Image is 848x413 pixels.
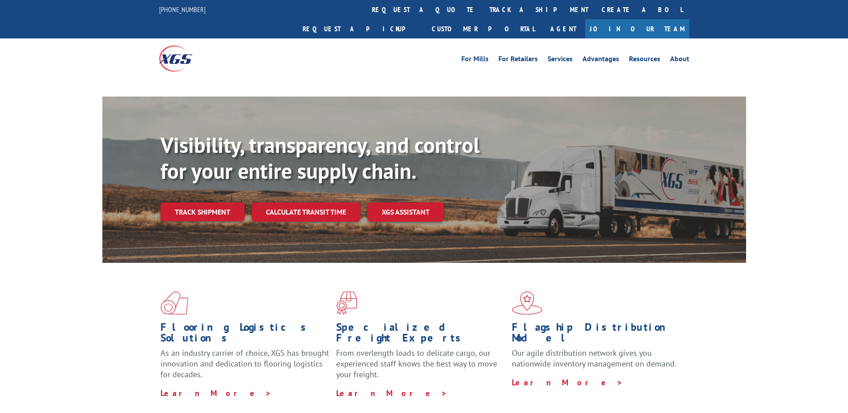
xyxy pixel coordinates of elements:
[461,55,489,65] a: For Mills
[159,5,206,14] a: [PHONE_NUMBER]
[582,55,619,65] a: Advantages
[512,291,543,315] img: xgs-icon-flagship-distribution-model-red
[670,55,689,65] a: About
[160,388,272,398] a: Learn More >
[512,322,681,348] h1: Flagship Distribution Model
[585,19,689,38] a: Join Our Team
[160,322,329,348] h1: Flooring Logistics Solutions
[367,202,444,222] a: XGS ASSISTANT
[296,19,425,38] a: Request a pickup
[548,55,573,65] a: Services
[160,131,480,185] b: Visibility, transparency, and control for your entire supply chain.
[160,202,245,221] a: Track shipment
[160,291,188,315] img: xgs-icon-total-supply-chain-intelligence-red
[160,348,329,379] span: As an industry carrier of choice, XGS has brought innovation and dedication to flooring logistics...
[512,348,676,369] span: Our agile distribution network gives you nationwide inventory management on demand.
[498,55,538,65] a: For Retailers
[336,348,505,388] p: From overlength loads to delicate cargo, our experienced staff knows the best way to move your fr...
[336,291,357,315] img: xgs-icon-focused-on-flooring-red
[629,55,660,65] a: Resources
[336,388,447,398] a: Learn More >
[336,322,505,348] h1: Specialized Freight Experts
[425,19,541,38] a: Customer Portal
[252,202,360,222] a: Calculate transit time
[512,377,623,388] a: Learn More >
[541,19,585,38] a: Agent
